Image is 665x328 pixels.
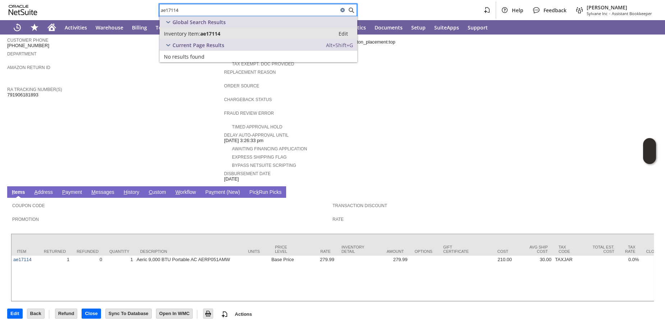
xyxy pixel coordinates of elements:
div: Avg Ship Cost [519,245,548,254]
span: Alt+Shift+G [326,42,353,49]
div: Description [140,249,237,254]
span: Sylvane Inc [587,11,607,16]
span: k [256,189,259,195]
a: No results found [160,51,357,62]
a: ae17114 [13,257,32,262]
a: Activities [60,20,91,35]
td: 279.99 [297,256,336,301]
span: y [211,189,214,195]
a: Tech [151,20,171,35]
svg: Home [47,23,56,32]
div: Rate [302,249,331,254]
span: [DATE] 3:26:33 pm [224,138,263,143]
input: Open In WMC [156,309,193,318]
a: Fraud Review Error [224,111,274,116]
span: [DATE] [224,176,239,182]
div: Tax Code [559,245,575,254]
a: Address [33,189,55,196]
a: Express Shipping Flag [232,155,286,160]
td: TAXJAR [553,256,580,301]
td: 1 [104,256,135,301]
a: Awaiting Financing Application [232,146,307,151]
input: Back [27,309,44,318]
img: add-record.svg [220,310,229,319]
span: SuiteApps [434,24,459,31]
a: Workflow [174,189,198,196]
a: Home [43,20,60,35]
a: Custom [147,189,168,196]
span: I [12,189,13,195]
a: Warehouse [91,20,128,35]
span: W [175,189,180,195]
input: Edit [8,309,22,318]
div: Shortcuts [26,20,43,35]
a: Inventory Item:ae17114Edit: [160,28,357,39]
input: Sync To Database [106,309,151,318]
div: Cost [480,249,508,254]
svg: Recent Records [13,23,22,32]
div: Refunded [77,249,98,254]
a: Chargeback Status [224,97,272,102]
span: Current Page Results [173,42,224,49]
span: Inventory Item: [164,30,200,37]
a: Customer Phone [7,38,48,43]
span: M [91,189,96,195]
span: Global Search Results [173,19,226,26]
span: 791906181893 [7,92,38,98]
span: Tech [156,24,167,31]
a: Coupon Code [12,203,45,208]
a: Promotion [12,217,39,222]
a: Billing [128,20,151,35]
a: Rate [332,217,344,222]
span: H [124,189,127,195]
td: 0.0% [620,256,641,301]
a: Disbursement Date [224,171,271,176]
div: Units [248,249,264,254]
span: ae17114 [200,30,220,37]
span: Activities [65,24,87,31]
div: Total Est. Cost [586,245,614,254]
svg: logo [9,5,37,15]
td: Base Price [270,256,297,301]
a: Items [10,189,27,196]
span: Help [512,7,523,14]
span: Support [468,24,488,31]
a: Delay Auto-Approval Until [224,133,288,138]
input: Print [203,309,213,318]
a: Bypass NetSuite Scripting [232,163,296,168]
img: Print [204,309,212,318]
a: History [122,189,141,196]
td: 1 [38,256,71,301]
span: - [609,11,610,16]
a: Transaction Discount [332,203,387,208]
a: Tax Exempt. Doc Provided [232,61,294,67]
div: Returned [44,249,66,254]
span: P [62,189,65,195]
span: C [149,189,152,195]
a: Unrolled view on [645,188,653,196]
div: Item [17,249,33,254]
a: Replacement reason [224,70,276,75]
a: Order Source [224,83,259,88]
div: Closed [646,249,662,254]
svg: Shortcuts [30,23,39,32]
a: SuiteApps [430,20,463,35]
div: Tax Rate [625,245,636,254]
a: Amazon Return ID [7,65,50,70]
div: Amount [375,249,404,254]
div: Inventory Detail [341,245,364,254]
a: Messages [90,189,116,196]
span: A [35,189,38,195]
span: Documents [375,24,403,31]
a: RA Tracking Number(s) [7,87,62,92]
a: Edit: [331,29,356,38]
div: Options [414,249,432,254]
a: Documents [370,20,407,35]
div: Price Level [275,245,291,254]
td: 210.00 [474,256,514,301]
span: Oracle Guided Learning Widget. To move around, please hold and drag [643,151,656,164]
td: Aeric 9,000 BTU Portable AC AERP051AMW [135,256,243,301]
td: 0 [71,256,104,301]
input: Close [82,309,100,318]
a: Actions [232,311,255,317]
